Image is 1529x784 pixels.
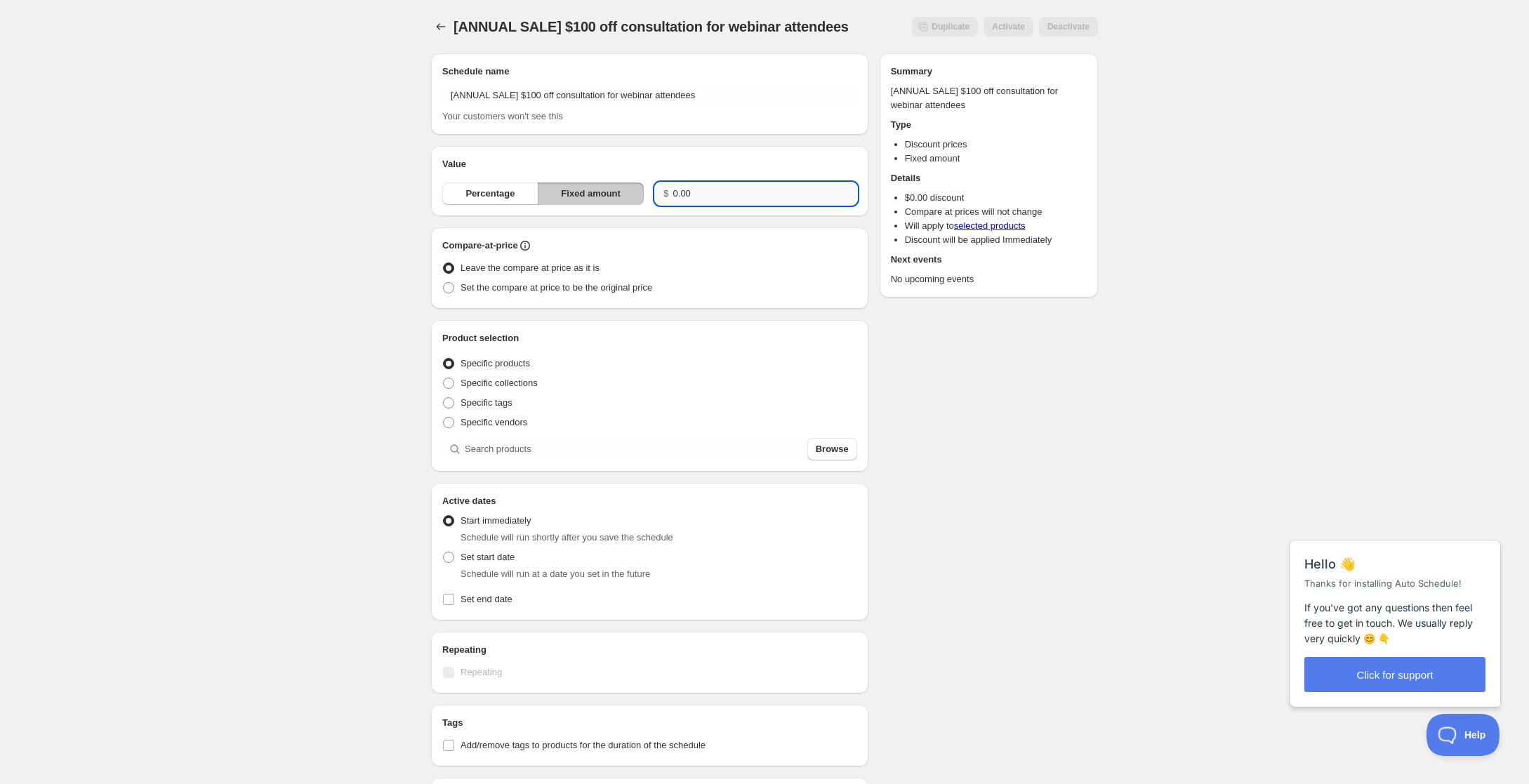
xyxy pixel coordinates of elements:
h2: Repeating [442,643,857,657]
h2: Value [442,157,857,171]
p: [ANNUAL SALE] $100 off consultation for webinar attendees [891,84,1087,112]
li: $ 0.00 discount [905,191,1087,205]
button: Percentage [442,182,538,205]
span: Leave the compare at price as it is [461,263,600,273]
span: Your customers won't see this [442,111,563,121]
h2: Summary [891,65,1087,79]
li: Discount prices [905,138,1087,152]
span: Schedule will run shortly after you save the schedule [461,532,673,543]
h2: Schedule name [442,65,857,79]
h2: Product selection [442,331,857,345]
span: $ [663,188,668,199]
h2: Compare-at-price [442,239,518,253]
h2: Details [891,171,1087,185]
span: Specific collections [461,378,538,388]
input: Search products [465,438,805,460]
span: Set start date [461,552,515,562]
li: Compare at prices will not change [905,205,1087,219]
li: Fixed amount [905,152,1087,166]
h2: Tags [442,716,857,730]
span: [ANNUAL SALE] $100 off consultation for webinar attendees [454,19,849,34]
h2: Next events [891,253,1087,267]
span: Add/remove tags to products for the duration of the schedule [461,740,706,750]
iframe: Help Scout Beacon - Messages and Notifications [1283,506,1509,714]
iframe: Help Scout Beacon - Open [1427,714,1501,756]
span: Browse [816,442,849,456]
span: Set the compare at price to be the original price [461,282,652,293]
h2: Type [891,118,1087,132]
a: selected products [954,220,1026,231]
span: Specific tags [461,397,512,408]
button: Fixed amount [538,182,644,205]
span: Repeating [461,667,502,677]
span: Fixed amount [561,187,621,201]
span: Specific products [461,358,530,368]
span: Schedule will run at a date you set in the future [461,569,650,579]
span: Set end date [461,594,512,604]
h2: Active dates [442,494,857,508]
li: Discount will be applied Immediately [905,233,1087,247]
button: Browse [807,438,857,460]
button: Schedules [431,17,451,36]
span: Percentage [465,187,515,201]
span: Start immediately [461,515,531,526]
span: Specific vendors [461,417,527,427]
li: Will apply to [905,219,1087,233]
p: No upcoming events [891,272,1087,286]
